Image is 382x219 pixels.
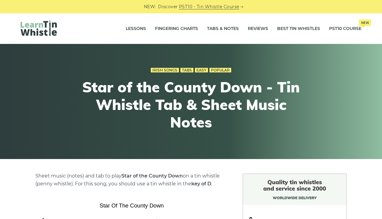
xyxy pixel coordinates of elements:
[21,20,57,36] img: LearnTinWhistle.com
[191,181,211,187] strong: key of D
[121,173,183,179] strong: Star of the County Down
[207,21,239,36] a: Tabs & Notes
[277,21,320,36] a: Best Tin Whistles
[126,21,146,36] a: Lessons
[180,68,193,73] a: Tabs
[35,172,228,188] p: Sheet music (notes) and tab to play on a tin whistle (penny whistle). For this song, you should u...
[209,68,231,73] a: Popular
[359,19,371,26] span: New
[151,68,179,73] a: Irish Songs
[329,21,361,36] a: PST10 CourseNew
[248,21,268,36] a: Reviews
[155,21,198,36] a: Fingering Charts
[195,68,208,73] a: Easy
[80,78,302,131] h1: Star of the County Down - Tin Whistle Tab & Sheet Music Notes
